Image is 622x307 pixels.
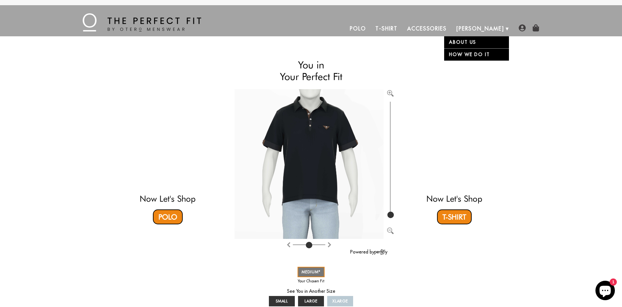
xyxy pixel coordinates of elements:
a: Powered by [350,249,387,255]
img: Rotate clockwise [286,242,291,247]
img: shopping-bag-icon.png [532,24,539,31]
a: Polo [153,209,183,224]
a: About Us [444,36,509,48]
img: user-account-icon.png [519,24,526,31]
a: Polo [345,21,371,36]
a: T-Shirt [371,21,402,36]
button: Rotate counter clockwise [327,241,332,248]
a: [PERSON_NAME] [452,21,509,36]
a: SMALL [269,296,295,306]
a: LARGE [298,296,324,306]
button: Zoom out [387,226,394,233]
button: Rotate clockwise [286,241,291,248]
a: XLARGE [327,296,353,306]
span: SMALL [276,299,288,303]
span: LARGE [305,299,318,303]
a: T-Shirt [437,209,472,224]
inbox-online-store-chat: Shopify online store chat [593,281,617,302]
img: The Perfect Fit - by Otero Menswear - Logo [83,13,201,31]
img: Rotate counter clockwise [327,242,332,247]
img: Zoom in [387,90,394,97]
span: MEDIUM [302,269,321,274]
img: Brand%2fOtero%2f10004-v2-R%2f54%2f5-M%2fAv%2f29e026ab-7dea-11ea-9f6a-0e35f21fd8c2%2fBlack%2f1%2ff... [235,89,384,239]
button: Zoom in [387,89,394,96]
a: Now Let's Shop [140,194,196,204]
h2: You in Your Perfect Fit [235,59,387,83]
img: Zoom out [387,228,394,234]
a: Now Let's Shop [426,194,482,204]
a: Accessories [402,21,452,36]
a: MEDIUM [298,267,325,277]
img: perfitly-logo_73ae6c82-e2e3-4a36-81b1-9e913f6ac5a1.png [374,249,387,255]
a: How We Do It [444,48,509,61]
span: XLARGE [332,299,348,303]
